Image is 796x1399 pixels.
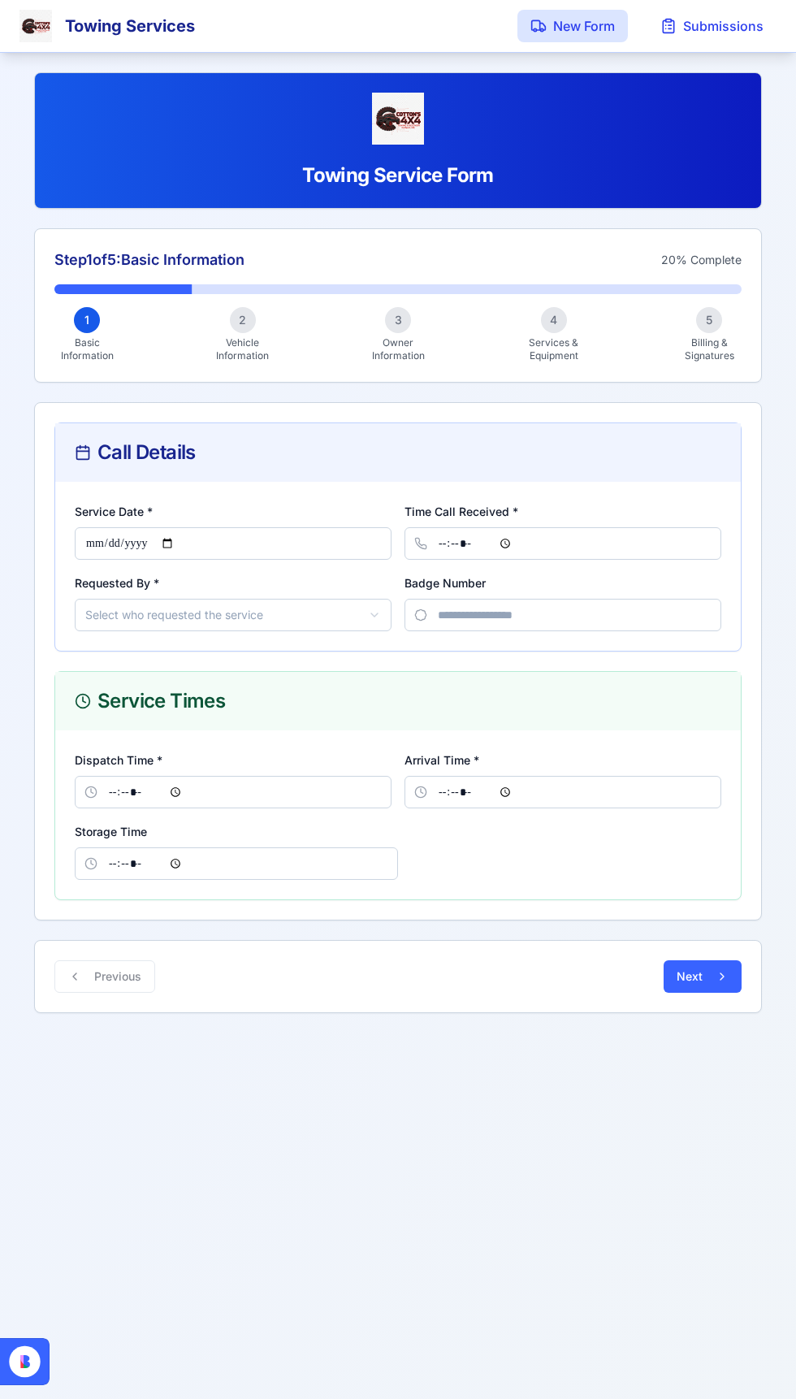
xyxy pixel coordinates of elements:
div: 1 [74,307,100,333]
img: Company Logo [372,93,424,145]
div: 2 [230,307,256,333]
h3: Step 1 of 5 : Basic Information [54,249,244,271]
span: 20 % Complete [661,252,742,268]
div: Towing Service Form [54,162,742,188]
label: Badge Number [404,576,486,590]
label: Dispatch Time * [75,753,162,767]
a: New Form [517,10,628,42]
div: 3 [385,307,411,333]
span: New Form [553,16,615,36]
span: Vehicle Information [210,336,275,362]
label: Time Call Received * [404,505,518,518]
div: Towing Services [65,15,195,37]
span: Billing & Signatures [677,336,742,362]
span: Service Times [97,691,225,711]
span: Basic Information [54,336,119,362]
span: Next [677,968,703,985]
span: Call Details [97,443,196,462]
div: 5 [696,307,722,333]
label: Arrival Time * [404,753,479,767]
span: Owner Information [366,336,430,362]
button: Next [664,960,742,993]
span: Services & Equipment [521,336,586,362]
label: Requested By * [75,576,159,590]
div: 4 [541,307,567,333]
label: Storage Time [75,825,147,838]
img: Company Logo [19,10,52,42]
span: Submissions [683,16,764,36]
label: Service Date * [75,505,153,518]
a: Submissions [647,10,777,42]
